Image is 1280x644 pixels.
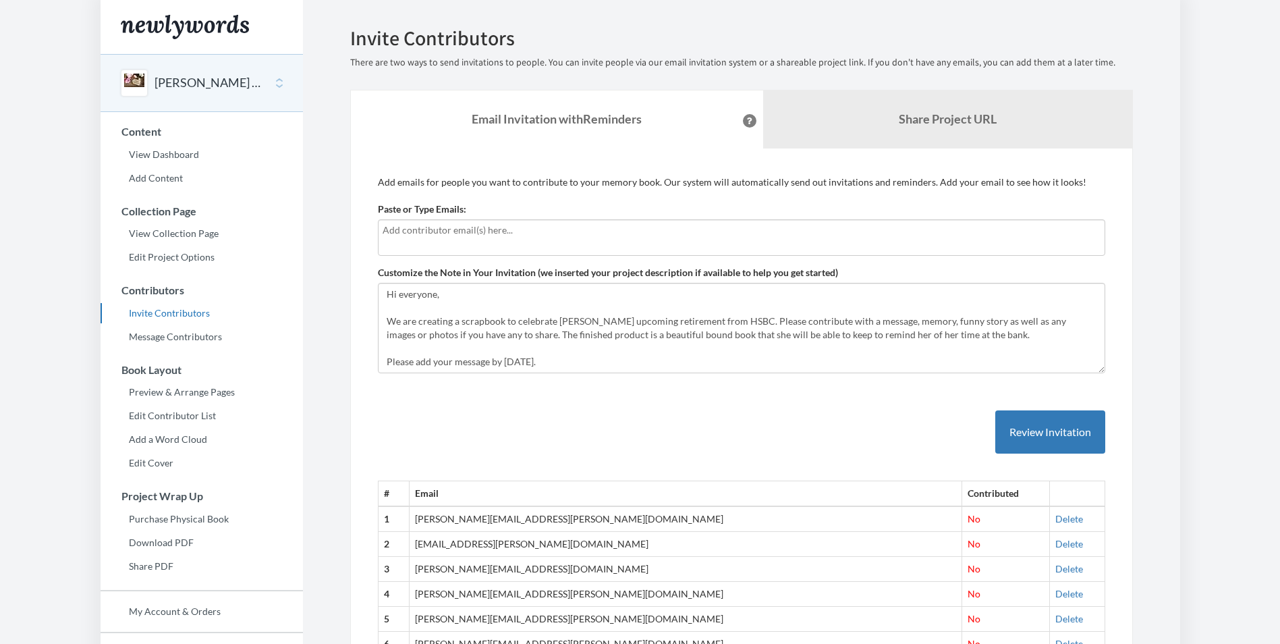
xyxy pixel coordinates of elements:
[101,533,303,553] a: Download PDF
[378,532,409,557] th: 2
[378,481,409,506] th: #
[1055,563,1083,574] a: Delete
[101,247,303,267] a: Edit Project Options
[1055,538,1083,549] a: Delete
[383,223,1101,238] input: Add contributor email(s) here...
[101,223,303,244] a: View Collection Page
[899,111,997,126] b: Share Project URL
[409,532,962,557] td: [EMAIL_ADDRESS][PERSON_NAME][DOMAIN_NAME]
[1055,513,1083,525] a: Delete
[409,582,962,607] td: [PERSON_NAME][EMAIL_ADDRESS][PERSON_NAME][DOMAIN_NAME]
[101,284,303,296] h3: Contributors
[121,15,249,39] img: Newlywords logo
[1055,588,1083,599] a: Delete
[378,266,838,279] label: Customize the Note in Your Invitation (we inserted your project description if available to help ...
[101,364,303,376] h3: Book Layout
[101,144,303,165] a: View Dashboard
[968,513,980,525] span: No
[101,205,303,217] h3: Collection Page
[101,382,303,402] a: Preview & Arrange Pages
[968,613,980,624] span: No
[968,563,980,574] span: No
[101,327,303,347] a: Message Contributors
[101,126,303,138] h3: Content
[101,509,303,529] a: Purchase Physical Book
[101,556,303,576] a: Share PDF
[101,303,303,323] a: Invite Contributors
[101,601,303,622] a: My Account & Orders
[962,481,1050,506] th: Contributed
[378,607,409,632] th: 5
[101,406,303,426] a: Edit Contributor List
[378,506,409,531] th: 1
[350,56,1133,70] p: There are two ways to send invitations to people. You can invite people via our email invitation ...
[155,74,264,92] button: [PERSON_NAME] Retirement
[1055,613,1083,624] a: Delete
[995,410,1105,454] button: Review Invitation
[409,557,962,582] td: [PERSON_NAME][EMAIL_ADDRESS][DOMAIN_NAME]
[378,176,1105,189] p: Add emails for people you want to contribute to your memory book. Our system will automatically s...
[378,557,409,582] th: 3
[409,607,962,632] td: [PERSON_NAME][EMAIL_ADDRESS][PERSON_NAME][DOMAIN_NAME]
[350,27,1133,49] h2: Invite Contributors
[378,283,1105,373] textarea: Hi everyone, We are creating a scrapbook to celebrate [PERSON_NAME] upcoming retirement from HSBC...
[968,588,980,599] span: No
[409,481,962,506] th: Email
[472,111,642,126] strong: Email Invitation with Reminders
[378,582,409,607] th: 4
[101,168,303,188] a: Add Content
[378,203,466,216] label: Paste or Type Emails:
[101,490,303,502] h3: Project Wrap Up
[968,538,980,549] span: No
[101,453,303,473] a: Edit Cover
[101,429,303,450] a: Add a Word Cloud
[409,506,962,531] td: [PERSON_NAME][EMAIL_ADDRESS][PERSON_NAME][DOMAIN_NAME]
